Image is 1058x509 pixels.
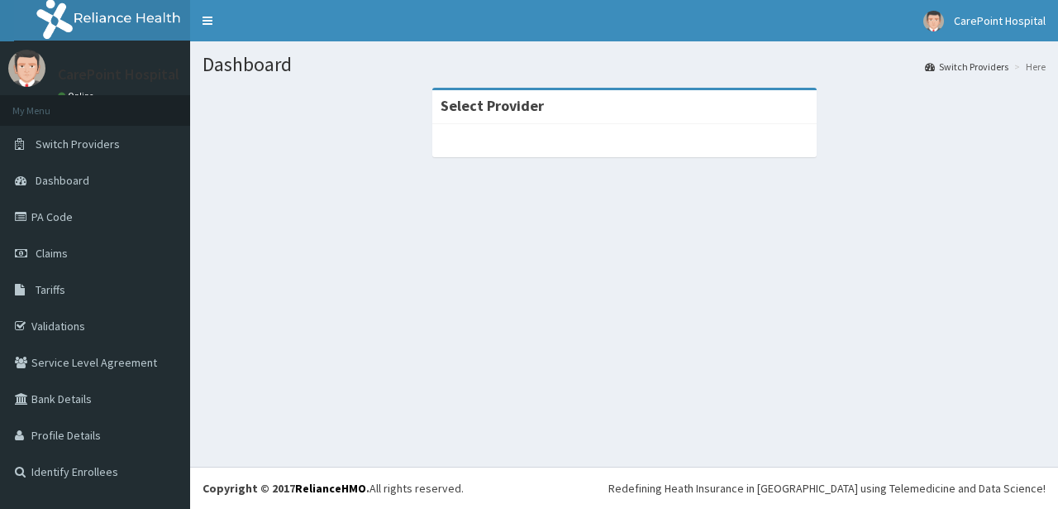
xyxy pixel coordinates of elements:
span: Dashboard [36,173,89,188]
a: Online [58,90,98,102]
img: User Image [923,11,944,31]
span: Tariffs [36,282,65,297]
h1: Dashboard [203,54,1046,75]
p: CarePoint Hospital [58,67,179,82]
span: CarePoint Hospital [954,13,1046,28]
a: RelianceHMO [295,481,366,496]
a: Switch Providers [925,60,1008,74]
img: User Image [8,50,45,87]
strong: Select Provider [441,96,544,115]
span: Claims [36,246,68,261]
strong: Copyright © 2017 . [203,481,369,496]
li: Here [1010,60,1046,74]
div: Redefining Heath Insurance in [GEOGRAPHIC_DATA] using Telemedicine and Data Science! [608,480,1046,497]
footer: All rights reserved. [190,467,1058,509]
span: Switch Providers [36,137,120,151]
